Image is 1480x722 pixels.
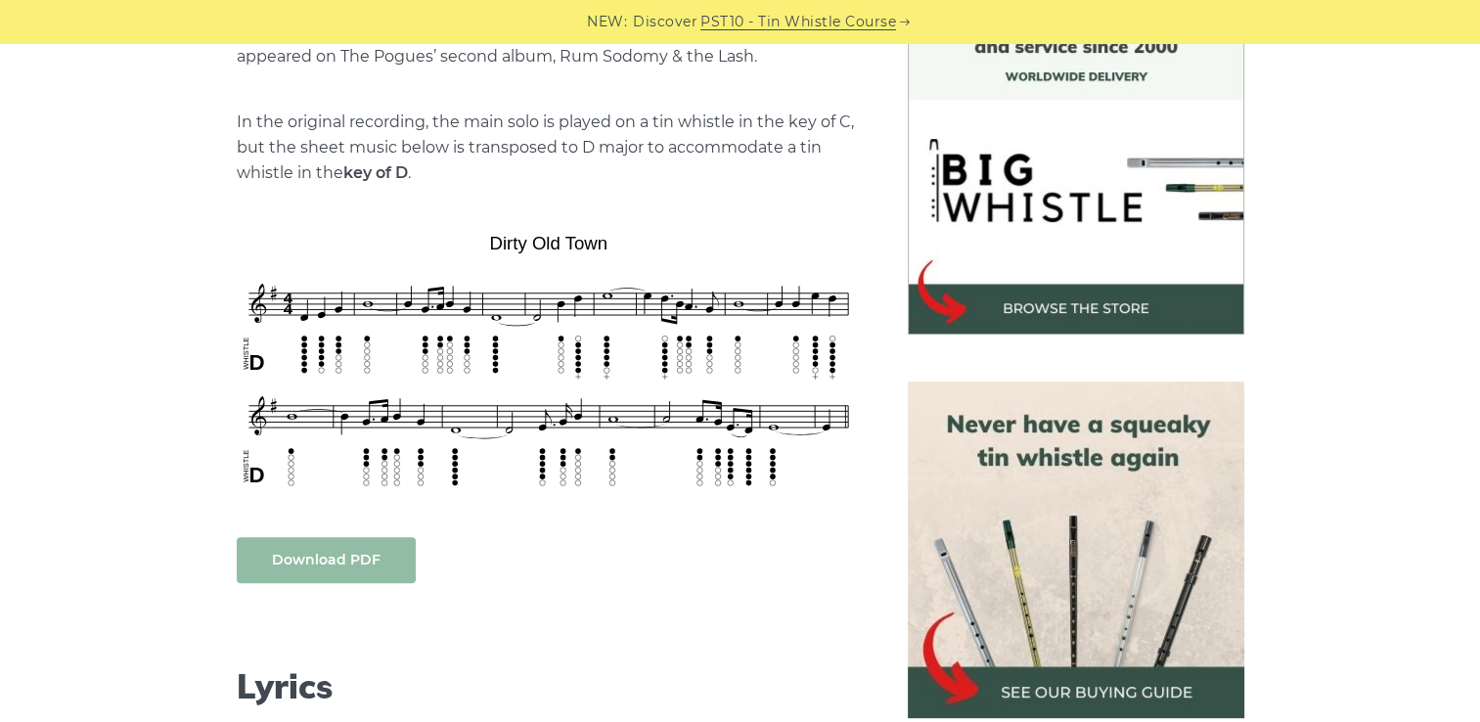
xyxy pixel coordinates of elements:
[237,226,861,497] img: Dirty Old Town Tin Whistle Tab & Sheet Music
[237,537,416,583] a: Download PDF
[700,11,896,33] a: PST10 - Tin Whistle Course
[633,11,697,33] span: Discover
[237,113,854,182] span: In the original recording, the main solo is played on a tin whistle in the key of C, but the shee...
[237,667,861,707] h2: Lyrics
[908,382,1244,718] img: tin whistle buying guide
[587,11,627,33] span: NEW:
[343,163,408,182] strong: key of D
